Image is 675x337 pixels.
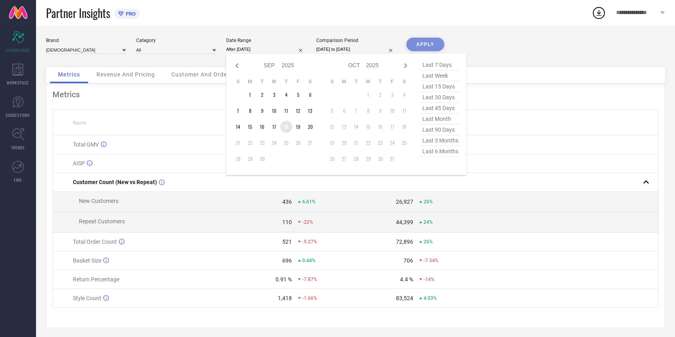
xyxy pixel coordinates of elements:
[268,121,280,133] td: Wed Sep 17 2025
[302,219,313,225] span: -22%
[256,121,268,133] td: Tue Sep 16 2025
[302,199,315,205] span: 6.61%
[79,218,125,225] span: Repeat Customers
[424,295,437,301] span: 4.03%
[256,78,268,85] th: Tuesday
[374,121,386,133] td: Thu Oct 16 2025
[292,105,304,117] td: Fri Sep 12 2025
[304,78,316,85] th: Saturday
[292,89,304,101] td: Fri Sep 05 2025
[73,239,117,245] span: Total Order Count
[292,121,304,133] td: Fri Sep 19 2025
[6,112,30,118] span: SUGGESTIONS
[171,71,233,78] span: Customer And Orders
[302,239,317,245] span: -5.27%
[326,121,338,133] td: Sun Oct 12 2025
[350,121,362,133] td: Tue Oct 14 2025
[338,153,350,165] td: Mon Oct 27 2025
[256,89,268,101] td: Tue Sep 02 2025
[292,78,304,85] th: Friday
[326,78,338,85] th: Sunday
[326,137,338,149] td: Sun Oct 19 2025
[232,137,244,149] td: Sun Sep 21 2025
[73,160,85,166] span: AISP
[302,295,317,301] span: -1.66%
[350,105,362,117] td: Tue Oct 07 2025
[73,257,101,264] span: Basket Size
[386,78,398,85] th: Friday
[338,78,350,85] th: Monday
[282,199,292,205] div: 436
[268,137,280,149] td: Wed Sep 24 2025
[420,81,460,92] span: last 15 days
[73,141,99,148] span: Total GMV
[73,276,119,283] span: Return Percentage
[282,219,292,225] div: 110
[362,89,374,101] td: Wed Oct 01 2025
[11,144,25,150] span: TRENDS
[280,137,292,149] td: Thu Sep 25 2025
[275,276,292,283] div: 0.91 %
[362,121,374,133] td: Wed Oct 15 2025
[232,61,242,70] div: Previous month
[424,239,433,245] span: 26%
[268,89,280,101] td: Wed Sep 03 2025
[244,105,256,117] td: Mon Sep 08 2025
[73,295,101,301] span: Style Count
[232,153,244,165] td: Sun Sep 28 2025
[420,92,460,103] span: last 30 days
[226,45,306,54] input: Select date range
[96,71,155,78] span: Revenue And Pricing
[268,105,280,117] td: Wed Sep 10 2025
[386,121,398,133] td: Fri Oct 17 2025
[280,89,292,101] td: Thu Sep 04 2025
[280,78,292,85] th: Thursday
[302,277,317,282] span: -7.87%
[374,105,386,117] td: Thu Oct 09 2025
[350,153,362,165] td: Tue Oct 28 2025
[398,78,410,85] th: Saturday
[292,137,304,149] td: Fri Sep 26 2025
[302,258,315,263] span: 0.44%
[404,257,413,264] div: 706
[244,89,256,101] td: Mon Sep 01 2025
[256,137,268,149] td: Tue Sep 23 2025
[280,105,292,117] td: Thu Sep 11 2025
[362,78,374,85] th: Wednesday
[424,199,433,205] span: 26%
[420,60,460,70] span: last 7 days
[386,153,398,165] td: Fri Oct 31 2025
[398,137,410,149] td: Sat Oct 25 2025
[14,177,22,183] span: FWD
[398,89,410,101] td: Sat Oct 04 2025
[282,239,292,245] div: 521
[398,121,410,133] td: Sat Oct 18 2025
[226,38,306,43] div: Date Range
[420,146,460,157] span: last 6 months
[420,103,460,114] span: last 45 days
[362,105,374,117] td: Wed Oct 08 2025
[256,105,268,117] td: Tue Sep 09 2025
[326,105,338,117] td: Sun Oct 05 2025
[592,6,606,20] div: Open download list
[282,257,292,264] div: 696
[338,121,350,133] td: Mon Oct 13 2025
[374,89,386,101] td: Thu Oct 02 2025
[280,121,292,133] td: Thu Sep 18 2025
[52,90,659,99] div: Metrics
[400,276,413,283] div: 4.4 %
[398,105,410,117] td: Sat Oct 11 2025
[232,105,244,117] td: Sun Sep 07 2025
[386,105,398,117] td: Fri Oct 10 2025
[58,71,80,78] span: Metrics
[7,80,29,86] span: WORKSPACE
[304,121,316,133] td: Sat Sep 20 2025
[350,137,362,149] td: Tue Oct 21 2025
[420,114,460,124] span: last month
[401,61,410,70] div: Next month
[420,135,460,146] span: last 3 months
[316,38,396,43] div: Comparison Period
[6,47,30,53] span: SCORECARDS
[316,45,396,54] input: Select comparison period
[350,78,362,85] th: Tuesday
